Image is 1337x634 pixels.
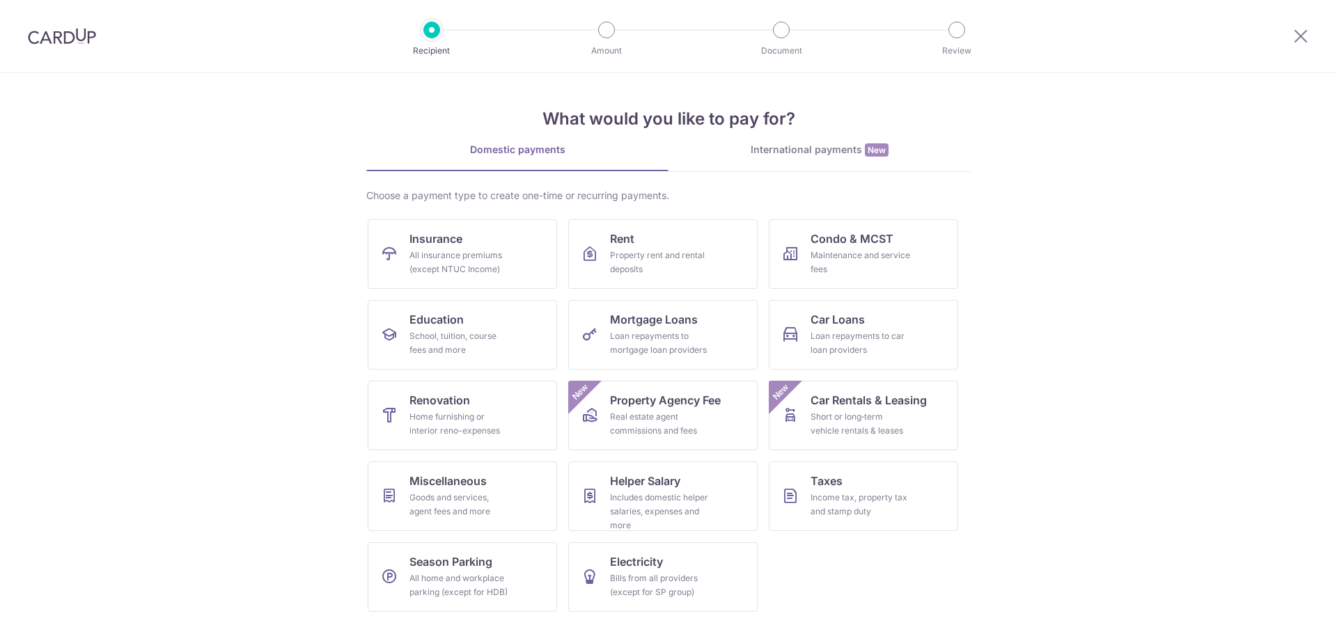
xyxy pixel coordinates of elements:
[409,311,464,328] span: Education
[409,473,487,489] span: Miscellaneous
[568,219,758,289] a: RentProperty rent and rental deposits
[568,300,758,370] a: Mortgage LoansLoan repayments to mortgage loan providers
[568,542,758,612] a: ElectricityBills from all providers (except for SP group)
[409,230,462,247] span: Insurance
[811,473,843,489] span: Taxes
[368,381,557,450] a: RenovationHome furnishing or interior reno-expenses
[811,410,911,438] div: Short or long‑term vehicle rentals & leases
[569,381,592,404] span: New
[811,491,911,518] div: Income tax, property tax and stamp duty
[1248,592,1323,627] iframe: Opens a widget where you can find more information
[368,300,557,370] a: EducationSchool, tuition, course fees and more
[568,381,758,450] a: Property Agency FeeReal estate agent commissions and feesNew
[409,553,492,570] span: Season Parking
[409,248,510,276] div: All insurance premiums (except NTUC Income)
[28,28,96,45] img: CardUp
[568,461,758,531] a: Helper SalaryIncludes domestic helper salaries, expenses and more
[368,461,557,531] a: MiscellaneousGoods and services, agent fees and more
[366,189,971,203] div: Choose a payment type to create one-time or recurring payments.
[730,44,833,58] p: Document
[610,230,634,247] span: Rent
[769,381,958,450] a: Car Rentals & LeasingShort or long‑term vehicle rentals & leasesNew
[368,219,557,289] a: InsuranceAll insurance premiums (except NTUC Income)
[409,392,470,409] span: Renovation
[409,329,510,357] div: School, tuition, course fees and more
[811,329,911,357] div: Loan repayments to car loan providers
[865,143,889,157] span: New
[811,248,911,276] div: Maintenance and service fees
[811,311,865,328] span: Car Loans
[769,461,958,531] a: TaxesIncome tax, property tax and stamp duty
[409,410,510,438] div: Home furnishing or interior reno-expenses
[905,44,1008,58] p: Review
[811,392,927,409] span: Car Rentals & Leasing
[368,542,557,612] a: Season ParkingAll home and workplace parking (except for HDB)
[380,44,483,58] p: Recipient
[610,410,710,438] div: Real estate agent commissions and fees
[610,248,710,276] div: Property rent and rental deposits
[769,300,958,370] a: Car LoansLoan repayments to car loan providers
[811,230,893,247] span: Condo & MCST
[366,106,971,132] h4: What would you like to pay for?
[366,143,668,157] div: Domestic payments
[769,219,958,289] a: Condo & MCSTMaintenance and service fees
[610,553,663,570] span: Electricity
[610,491,710,532] div: Includes domestic helper salaries, expenses and more
[409,491,510,518] div: Goods and services, agent fees and more
[668,143,971,157] div: International payments
[610,571,710,599] div: Bills from all providers (except for SP group)
[555,44,658,58] p: Amount
[610,329,710,357] div: Loan repayments to mortgage loan providers
[409,571,510,599] div: All home and workplace parking (except for HDB)
[769,381,792,404] span: New
[610,473,680,489] span: Helper Salary
[610,311,698,328] span: Mortgage Loans
[610,392,721,409] span: Property Agency Fee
